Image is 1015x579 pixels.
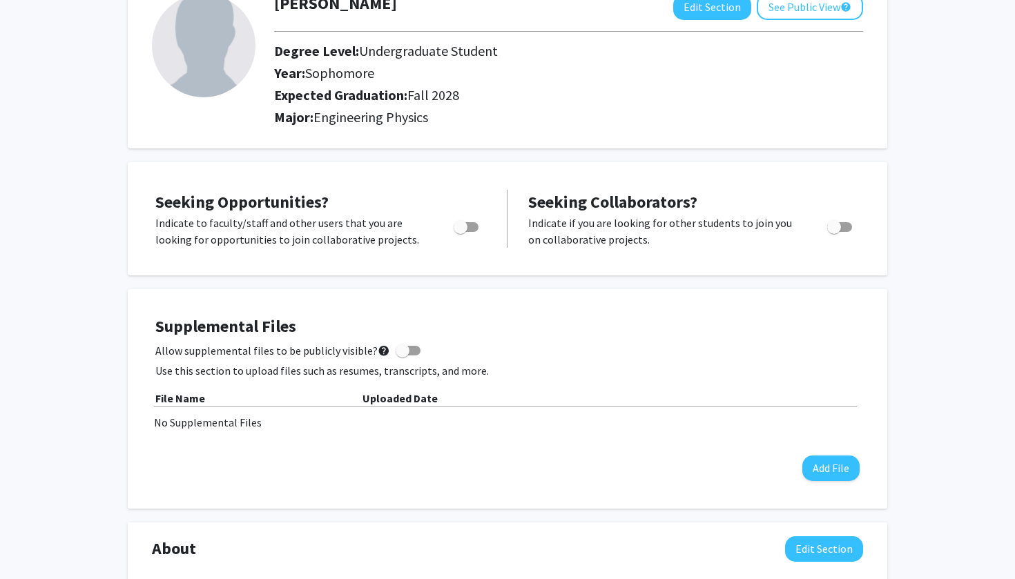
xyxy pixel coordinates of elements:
[785,536,863,562] button: Edit About
[10,517,59,569] iframe: Chat
[155,391,205,405] b: File Name
[155,215,427,248] p: Indicate to faculty/staff and other users that you are looking for opportunities to join collabor...
[378,342,390,359] mat-icon: help
[305,64,374,81] span: Sophomore
[802,455,860,481] button: Add File
[155,191,329,213] span: Seeking Opportunities?
[155,317,860,337] h4: Supplemental Files
[152,536,196,561] span: About
[822,215,860,235] div: Toggle
[154,414,861,431] div: No Supplemental Files
[313,108,428,126] span: Engineering Physics
[362,391,438,405] b: Uploaded Date
[274,43,824,59] h2: Degree Level:
[528,191,697,213] span: Seeking Collaborators?
[155,362,860,379] p: Use this section to upload files such as resumes, transcripts, and more.
[155,342,390,359] span: Allow supplemental files to be publicly visible?
[448,215,486,235] div: Toggle
[528,215,801,248] p: Indicate if you are looking for other students to join you on collaborative projects.
[407,86,459,104] span: Fall 2028
[359,42,498,59] span: Undergraduate Student
[274,109,863,126] h2: Major:
[274,87,824,104] h2: Expected Graduation:
[274,65,824,81] h2: Year:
